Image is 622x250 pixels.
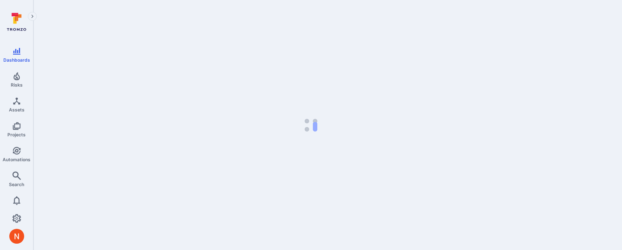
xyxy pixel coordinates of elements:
img: ACg8ocIprwjrgDQnDsNSk9Ghn5p5-B8DpAKWoJ5Gi9syOE4K59tr4Q=s96-c [9,229,24,244]
span: Dashboards [3,57,30,63]
button: Expand navigation menu [28,12,37,21]
span: Projects [7,132,26,137]
div: Neeren Patki [9,229,24,244]
span: Risks [11,82,23,88]
i: Expand navigation menu [30,13,35,20]
span: Assets [9,107,25,113]
span: Search [9,182,24,187]
span: Automations [3,157,30,162]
